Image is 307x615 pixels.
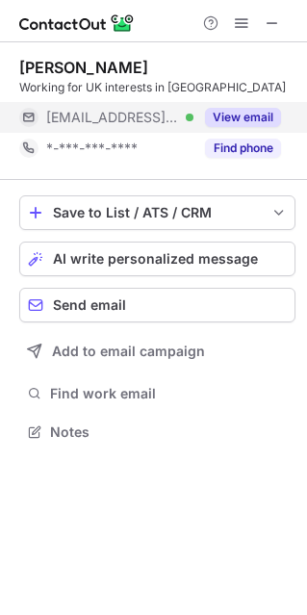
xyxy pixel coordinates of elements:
div: Save to List / ATS / CRM [53,205,262,220]
div: [PERSON_NAME] [19,58,148,77]
button: Reveal Button [205,139,281,158]
span: [EMAIL_ADDRESS][DOMAIN_NAME] [46,109,179,126]
span: AI write personalized message [53,251,258,267]
button: Send email [19,288,295,322]
div: Working for UK interests in [GEOGRAPHIC_DATA] [19,79,295,96]
button: Notes [19,419,295,446]
button: Reveal Button [205,108,281,127]
span: Add to email campaign [52,344,205,359]
button: Find work email [19,380,295,407]
button: AI write personalized message [19,242,295,276]
span: Send email [53,297,126,313]
button: Add to email campaign [19,334,295,369]
span: Find work email [50,385,288,402]
img: ContactOut v5.3.10 [19,12,135,35]
span: Notes [50,423,288,441]
button: save-profile-one-click [19,195,295,230]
